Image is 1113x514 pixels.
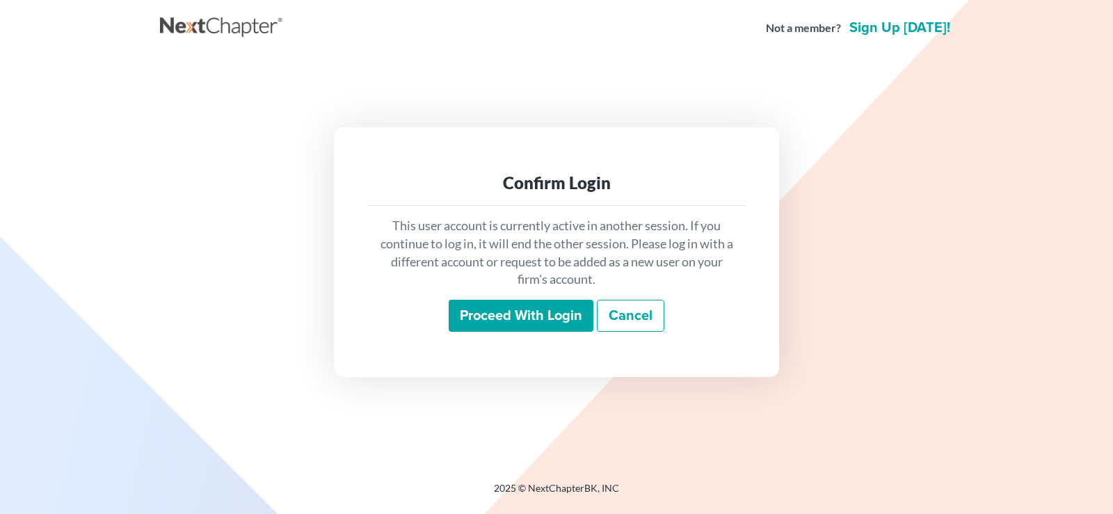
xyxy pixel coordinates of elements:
a: Cancel [597,300,664,332]
div: Confirm Login [378,172,735,194]
strong: Not a member? [766,20,841,36]
div: 2025 © NextChapterBK, INC [160,481,953,506]
p: This user account is currently active in another session. If you continue to log in, it will end ... [378,217,735,289]
a: Sign up [DATE]! [847,21,953,35]
input: Proceed with login [449,300,593,332]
